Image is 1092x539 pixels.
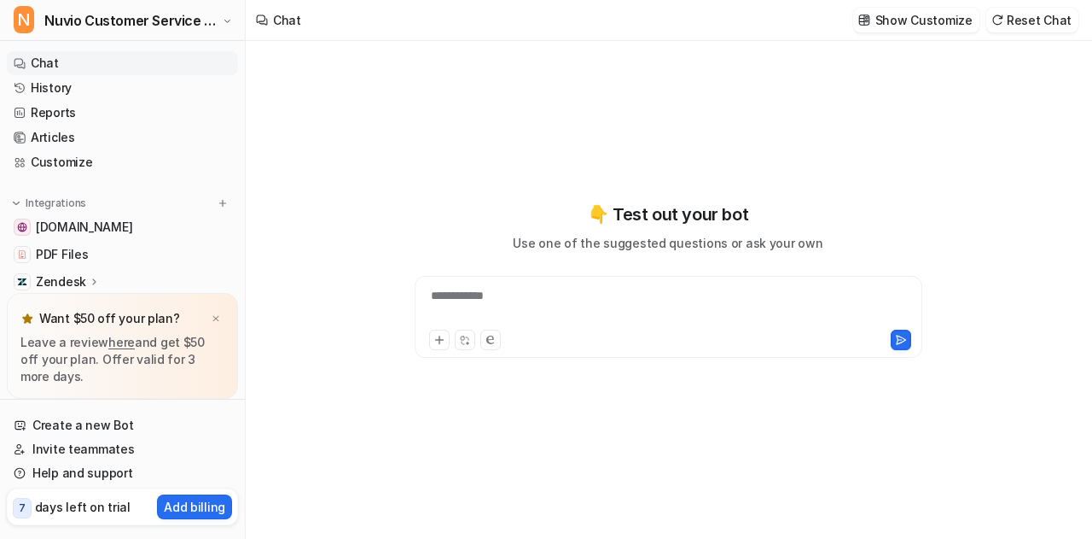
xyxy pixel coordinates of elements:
[17,249,27,260] img: PDF Files
[20,312,34,325] img: star
[875,11,973,29] p: Show Customize
[273,11,301,29] div: Chat
[20,334,224,385] p: Leave a review and get $50 off your plan. Offer valid for 3 more days.
[7,195,91,212] button: Integrations
[36,246,88,263] span: PDF Files
[164,498,225,516] p: Add billing
[211,313,221,325] img: x
[44,9,218,32] span: Nuvio Customer Service Expert Bot
[986,8,1078,32] button: Reset Chat
[108,335,135,349] a: here
[858,14,870,26] img: customize
[36,219,132,236] span: [DOMAIN_NAME]
[7,461,238,485] a: Help and support
[7,76,238,100] a: History
[36,273,86,290] p: Zendesk
[7,243,238,267] a: PDF FilesPDF Files
[853,8,979,32] button: Show Customize
[35,498,131,516] p: days left on trial
[7,215,238,239] a: nuviorecovery.com[DOMAIN_NAME]
[513,234,822,252] p: Use one of the suggested questions or ask your own
[7,413,238,437] a: Create a new Bot
[7,51,238,75] a: Chat
[10,197,22,209] img: expand menu
[26,196,86,210] p: Integrations
[217,197,229,209] img: menu_add.svg
[7,150,238,174] a: Customize
[17,222,27,232] img: nuviorecovery.com
[19,501,26,516] p: 7
[588,202,748,227] p: 👇 Test out your bot
[7,437,238,461] a: Invite teammates
[7,101,238,125] a: Reports
[39,310,180,327] p: Want $50 off your plan?
[991,14,1003,26] img: reset
[7,126,238,149] a: Articles
[14,6,34,33] span: N
[17,277,27,287] img: Zendesk
[157,495,232,519] button: Add billing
